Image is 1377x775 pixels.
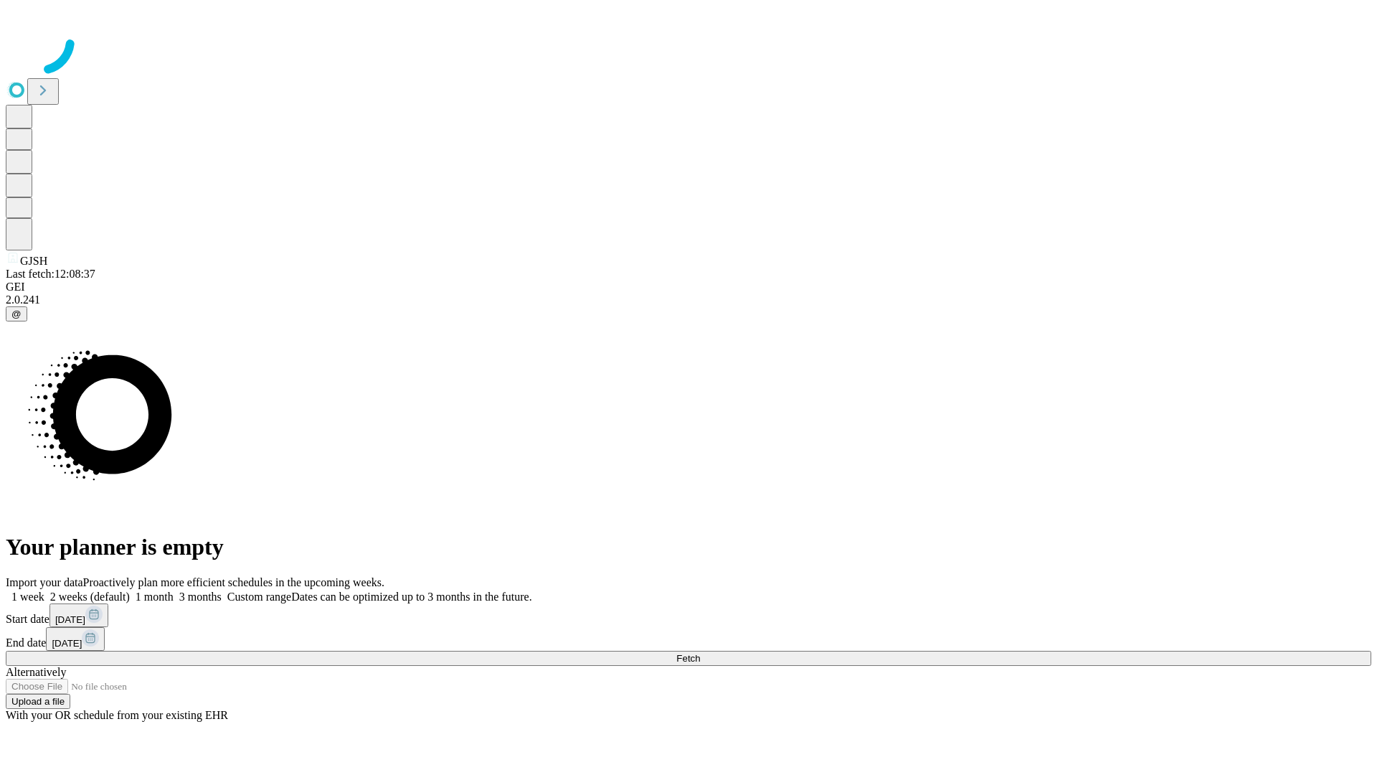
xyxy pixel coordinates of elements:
[227,591,291,603] span: Custom range
[55,614,85,625] span: [DATE]
[136,591,174,603] span: 1 month
[179,591,222,603] span: 3 months
[6,576,83,588] span: Import your data
[6,306,27,321] button: @
[83,576,384,588] span: Proactively plan more efficient schedules in the upcoming weeks.
[50,591,130,603] span: 2 weeks (default)
[6,627,1371,651] div: End date
[6,281,1371,293] div: GEI
[52,638,82,649] span: [DATE]
[11,309,22,319] span: @
[46,627,105,651] button: [DATE]
[6,666,66,678] span: Alternatively
[6,603,1371,627] div: Start date
[6,709,228,721] span: With your OR schedule from your existing EHR
[676,653,700,664] span: Fetch
[6,694,70,709] button: Upload a file
[49,603,108,627] button: [DATE]
[6,534,1371,560] h1: Your planner is empty
[6,268,95,280] span: Last fetch: 12:08:37
[6,293,1371,306] div: 2.0.241
[291,591,531,603] span: Dates can be optimized up to 3 months in the future.
[11,591,44,603] span: 1 week
[6,651,1371,666] button: Fetch
[20,255,47,267] span: GJSH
